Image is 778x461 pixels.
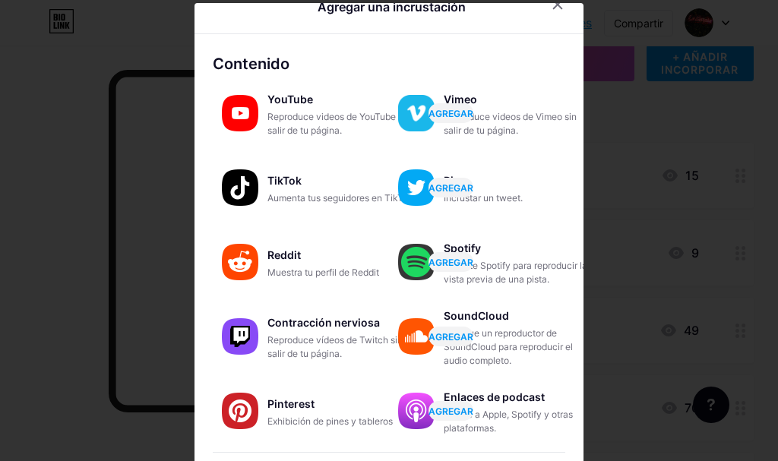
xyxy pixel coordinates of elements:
font: Incruste Spotify para reproducir la vista previa de una pista. [444,260,587,285]
font: Vimeo [444,93,477,106]
font: Enlaces de podcast [444,390,545,403]
font: AGREGAR [429,257,473,268]
font: Reproduce videos de Vimeo sin salir de tu página. [444,111,577,136]
font: TikTok [267,174,302,187]
font: Incrustar un tweet. [444,192,523,204]
font: Piar [444,174,464,187]
font: Reproduce videos de YouTube sin salir de tu página. [267,111,410,136]
font: AGREGAR [429,331,473,343]
button: AGREGAR [429,327,473,346]
img: Tik Tok [222,169,258,206]
font: Enlace a Apple, Spotify y otras plataformas. [444,409,573,434]
button: AGREGAR [429,103,473,123]
img: gorjeo [398,169,435,206]
button: AGREGAR [429,178,473,197]
font: AGREGAR [429,108,473,119]
font: Aumenta tus seguidores en TikTok [267,192,413,204]
font: Exhibición de pines y tableros [267,415,393,427]
font: SoundCloud [444,309,509,322]
img: enlaces de podcasts [398,393,435,429]
font: Agregue un reproductor de SoundCloud para reproducir el audio completo. [444,327,573,366]
font: Pinterest [267,397,315,410]
img: YouTube [222,95,258,131]
img: Spotify [398,244,435,280]
font: Reproduce vídeos de Twitch sin salir de tu página. [267,334,403,359]
button: AGREGAR [429,401,473,421]
font: AGREGAR [429,182,473,194]
img: nube de sonido [398,318,435,355]
img: Vimeo [398,95,435,131]
font: AGREGAR [429,406,473,417]
font: Muestra tu perfil de Reddit [267,267,379,278]
font: Contracción nerviosa [267,316,380,329]
img: Reddit [222,244,258,280]
img: contracción nerviosa [222,318,258,355]
img: Pinterest [222,393,258,429]
button: AGREGAR [429,252,473,272]
font: Reddit [267,248,301,261]
font: Contenido [213,55,289,73]
font: Spotify [444,242,481,254]
font: YouTube [267,93,313,106]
